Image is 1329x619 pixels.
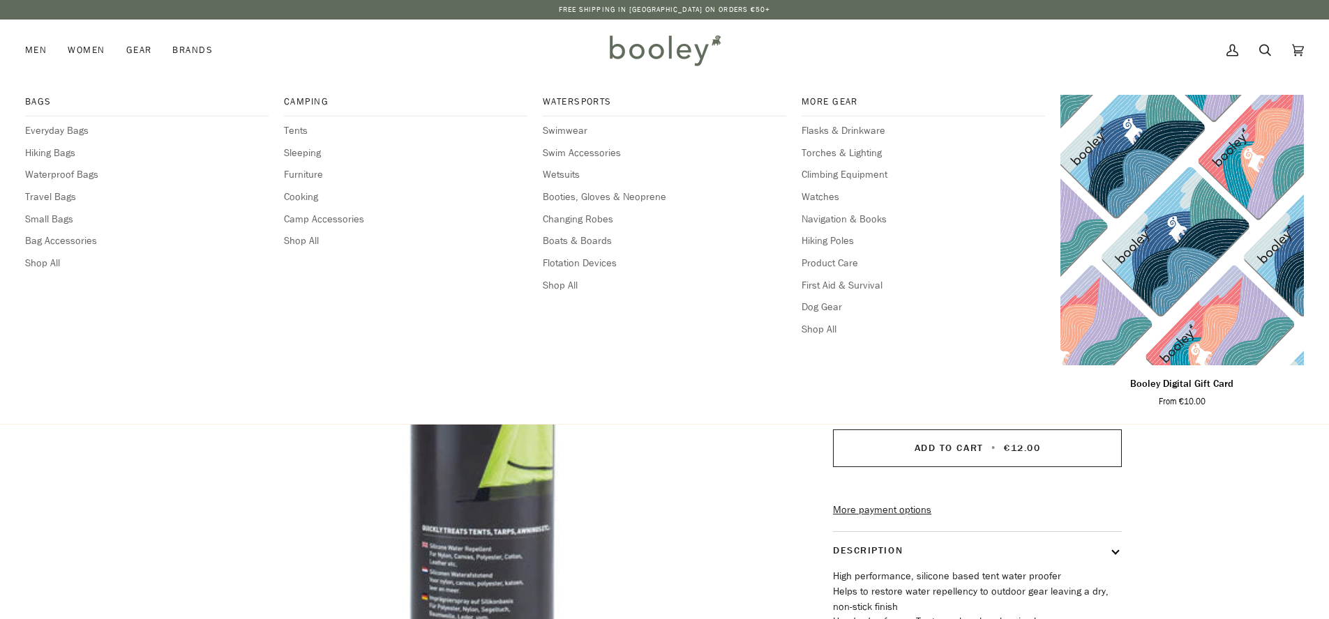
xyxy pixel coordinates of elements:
[543,212,786,227] a: Changing Robes
[802,212,1045,227] a: Navigation & Books
[172,43,213,57] span: Brands
[802,123,1045,139] a: Flasks & Drinkware
[543,234,786,249] a: Boats & Boards
[25,190,269,205] a: Travel Bags
[1159,395,1206,408] span: From €10.00
[543,167,786,183] a: Wetsuits
[57,20,115,81] a: Women
[1060,95,1304,365] a: Booley Digital Gift Card
[833,532,1122,569] button: Description
[543,146,786,161] a: Swim Accessories
[25,20,57,81] a: Men
[68,43,105,57] span: Women
[802,167,1045,183] a: Climbing Equipment
[987,441,1000,454] span: •
[25,95,269,109] span: Bags
[1060,95,1304,408] product-grid-item: Booley Digital Gift Card
[802,278,1045,293] a: First Aid & Survival
[559,4,771,15] p: Free Shipping in [GEOGRAPHIC_DATA] on Orders €50+
[284,190,527,205] a: Cooking
[284,212,527,227] a: Camp Accessories
[543,123,786,139] a: Swimwear
[25,167,269,183] a: Waterproof Bags
[543,256,786,271] a: Flotation Devices
[116,20,163,81] a: Gear
[25,256,269,271] a: Shop All
[284,146,527,161] a: Sleeping
[25,43,47,57] span: Men
[25,212,269,227] a: Small Bags
[543,95,786,109] span: Watersports
[284,123,527,139] a: Tents
[833,503,1122,518] a: More payment options
[802,190,1045,205] a: Watches
[802,322,1045,337] a: Shop All
[802,95,1045,109] span: More Gear
[802,300,1045,315] a: Dog Gear
[802,95,1045,116] a: More Gear
[802,146,1045,161] a: Torches & Lighting
[1004,441,1040,454] span: €12.00
[25,234,269,249] a: Bag Accessories
[1060,95,1304,365] product-grid-item-variant: €10.00
[543,95,786,116] a: Watersports
[543,278,786,293] a: Shop All
[25,146,269,161] a: Hiking Bags
[25,95,269,116] a: Bags
[915,441,984,454] span: Add to Cart
[116,20,163,81] div: Gear Bags Everyday Bags Hiking Bags Waterproof Bags Travel Bags Small Bags Bag Accessories Shop A...
[284,95,527,116] a: Camping
[284,95,527,109] span: Camping
[802,256,1045,271] a: Product Care
[543,190,786,205] a: Booties, Gloves & Neoprene
[1130,376,1233,392] p: Booley Digital Gift Card
[25,123,269,139] a: Everyday Bags
[284,167,527,183] a: Furniture
[1060,371,1304,408] a: Booley Digital Gift Card
[162,20,223,81] a: Brands
[833,429,1122,467] button: Add to Cart • €12.00
[802,234,1045,249] a: Hiking Poles
[126,43,152,57] span: Gear
[603,30,726,70] img: Booley
[284,234,527,249] a: Shop All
